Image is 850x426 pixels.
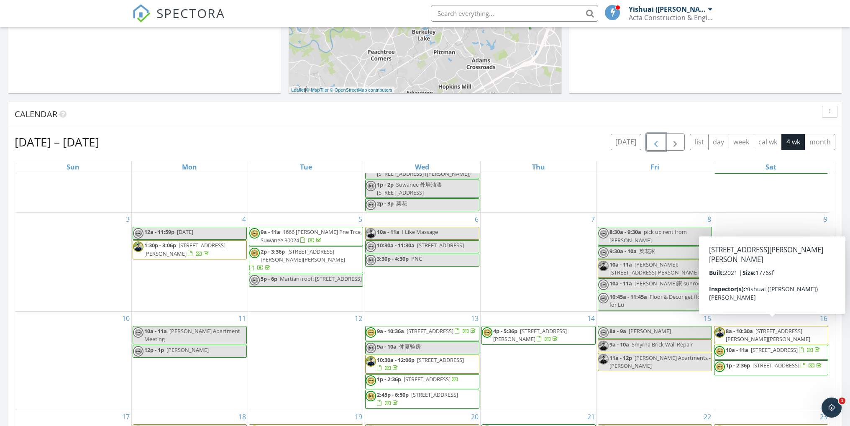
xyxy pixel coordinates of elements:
img: ashicertifiedhomeinspector.jpg [133,228,143,239]
span: 10a - 11a [726,346,748,354]
a: Monday [180,161,199,173]
span: [PERSON_NAME]家 sunroom [635,280,707,287]
img: ashicertifiedhomeinspector.jpg [598,228,609,239]
span: 9:30a - 10a [609,247,637,255]
td: Go to August 14, 2025 [480,311,597,410]
span: 10:30a - 12:06p [377,356,415,364]
td: Go to August 3, 2025 [15,213,131,311]
span: 12a - 11:59p [144,228,174,236]
a: Saturday [764,161,778,173]
span: 2p - 3:36p [261,248,285,255]
span: [STREET_ADDRESS][PERSON_NAME] [144,241,225,257]
img: img_7857.jpeg [133,241,143,252]
a: © OpenStreetMap contributors [330,87,392,92]
a: Tuesday [298,161,314,173]
div: Yishuai ([PERSON_NAME]) [PERSON_NAME] [629,5,706,13]
span: [PERSON_NAME] [166,346,209,354]
img: ashicertifiedhomeinspector.jpg [714,346,725,357]
img: ashicertifiedhomeinspector.jpg [482,327,492,338]
a: 2:45p - 6:50p [STREET_ADDRESS] [377,391,458,406]
span: [DATE] [177,228,193,236]
a: 10a - 11a [STREET_ADDRESS] [714,345,829,360]
img: img_7857.jpeg [598,354,609,364]
a: Thursday [530,161,547,173]
a: 10:30a - 12:06p [STREET_ADDRESS] [365,355,479,374]
span: PNC [411,255,422,262]
img: The Best Home Inspection Software - Spectora [132,4,151,23]
a: 2p - 3:36p [STREET_ADDRESS][PERSON_NAME][PERSON_NAME] [249,248,345,271]
span: 10a - 11a [144,327,167,335]
a: Go to August 16, 2025 [818,312,829,325]
a: 4p - 5:36p [STREET_ADDRESS][PERSON_NAME] [493,327,567,343]
a: Go to August 9, 2025 [822,213,829,226]
span: 4p - 5:36p [493,327,517,335]
a: Go to August 11, 2025 [237,312,248,325]
td: Go to August 8, 2025 [597,213,713,311]
span: [PERSON_NAME] Apartment Meeting [144,327,240,343]
span: 9a - 10a [377,343,397,350]
span: 1p - 2:36p [726,362,750,369]
span: 菜花 [396,200,407,207]
a: Go to August 4, 2025 [241,213,248,226]
button: week [729,134,754,150]
span: 10a - 11a [609,280,632,287]
a: Go to August 10, 2025 [120,312,131,325]
span: 10:45a - 11:45a [609,293,647,300]
a: Friday [649,161,661,173]
h2: [DATE] – [DATE] [15,133,99,150]
img: ashicertifiedhomeinspector.jpg [366,343,376,353]
a: 1p - 2:36p [STREET_ADDRESS] [714,360,829,375]
span: 8:30a - 9:30a [609,228,641,236]
button: 4 wk [781,134,805,150]
span: Martiani roof: [STREET_ADDRESS] [280,275,362,282]
a: 1p - 2:36p [STREET_ADDRESS] [365,374,479,389]
img: ashicertifiedhomeinspector.jpg [366,241,376,252]
a: Go to August 21, 2025 [586,410,597,423]
img: img_7857.jpeg [598,341,609,351]
a: Go to August 19, 2025 [353,410,364,423]
span: 10a - 11a [609,261,632,268]
span: 12p - 1p [144,346,164,354]
div: | [289,87,394,94]
span: 2:45p - 6:50p [377,391,409,398]
img: ashicertifiedhomeinspector.jpg [366,391,376,401]
img: ashicertifiedhomeinspector.jpg [133,346,143,357]
a: Go to August 22, 2025 [702,410,713,423]
a: Go to August 3, 2025 [124,213,131,226]
img: ashicertifiedhomeinspector.jpg [249,275,260,285]
td: Go to August 10, 2025 [15,311,131,410]
a: Go to August 20, 2025 [469,410,480,423]
a: 1p - 2:36p [STREET_ADDRESS] [377,375,458,383]
a: 9a - 11a 1666 [PERSON_NAME] Pne Trce, Suwanee 30024 [249,227,363,246]
button: day [708,134,729,150]
a: 9a - 10:36a [STREET_ADDRESS] [377,327,477,335]
img: ashicertifiedhomeinspector.jpg [598,293,609,303]
img: ashicertifiedhomeinspector.jpg [598,280,609,290]
button: [DATE] [611,134,641,150]
td: Go to August 5, 2025 [248,213,364,311]
td: Go to August 4, 2025 [131,213,248,311]
span: [STREET_ADDRESS][PERSON_NAME] [493,327,567,343]
a: Sunday [65,161,81,173]
span: 2p - 3p [377,200,394,207]
span: [STREET_ADDRESS] [407,327,453,335]
span: 9a - 10a [609,341,629,348]
a: Go to August 6, 2025 [473,213,480,226]
span: 1 [839,398,845,404]
a: Go to August 8, 2025 [706,213,713,226]
span: 10:30a - 11:30a [377,241,415,249]
img: img_7857.jpeg [598,261,609,271]
button: list [690,134,709,150]
a: 10:30a - 12:06p [STREET_ADDRESS] [377,356,464,372]
a: © MapTiler [306,87,329,92]
img: ashicertifiedhomeinspector.jpg [598,327,609,338]
span: [PERSON_NAME] Apartments - [PERSON_NAME] [609,354,711,370]
a: Go to August 12, 2025 [353,312,364,325]
td: Go to August 9, 2025 [713,213,829,311]
td: Go to August 11, 2025 [131,311,248,410]
img: img_7857.jpeg [366,228,376,239]
span: I Like Massage [402,228,438,236]
td: Go to August 7, 2025 [480,213,597,311]
span: 3:30p - 4:30p [377,255,409,262]
div: Acta Construction & Engineering, LLC [629,13,712,22]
